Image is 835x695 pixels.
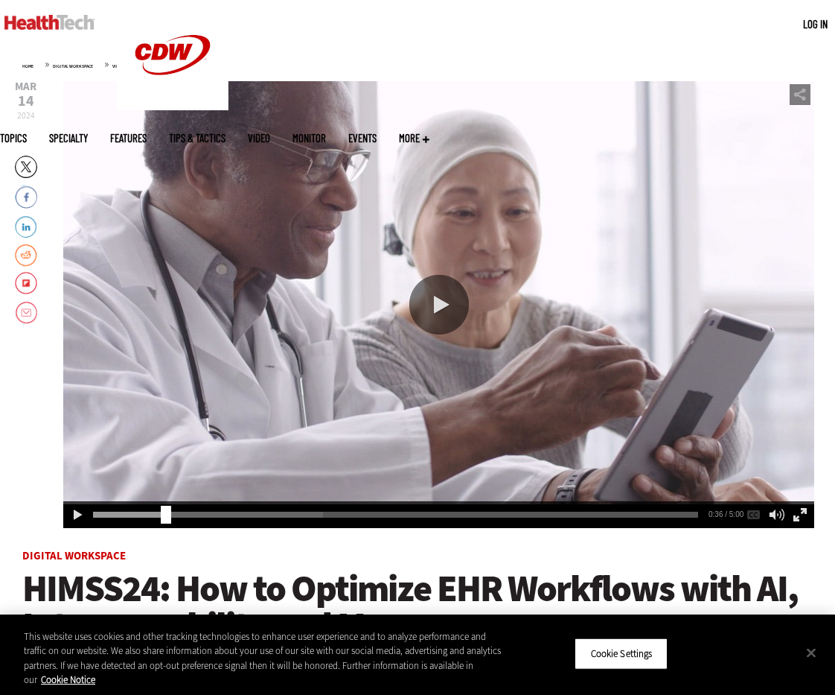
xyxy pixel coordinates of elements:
[766,504,788,525] div: Mute
[708,510,739,518] div: 0:36 / 5:00
[743,504,764,525] div: Enable Closed Captioning
[22,564,798,650] span: HIMSS24: How to Optimize EHR Workflows with AI, Interoperability and More
[4,15,95,30] img: Home
[248,133,270,144] a: Video
[66,504,87,525] div: Play
[348,133,377,144] a: Events
[399,133,429,144] span: More
[292,133,326,144] a: MonITor
[803,17,828,31] a: Log in
[63,81,814,528] div: Video viewer
[575,638,668,670] button: Cookie Settings
[117,98,228,114] a: CDW
[110,133,147,144] a: Features
[41,673,95,686] a: More information about your privacy
[795,636,828,669] button: Close
[22,548,126,563] a: Digital Workspace
[169,133,225,144] a: Tips & Tactics
[409,275,469,334] div: Play or Pause Video
[161,506,171,524] div: Seek Video
[24,629,501,688] div: This website uses cookies and other tracking technologies to enhance user experience and to analy...
[790,504,810,525] div: Full Screen
[803,16,828,32] div: User menu
[49,133,88,144] span: Specialty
